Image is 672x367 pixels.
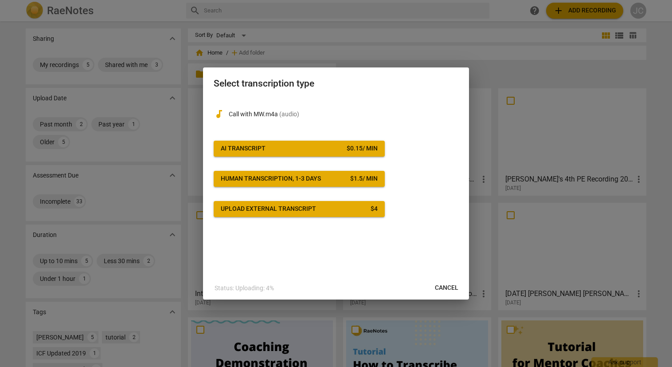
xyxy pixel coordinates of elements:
[350,174,378,183] div: $ 1.5 / min
[435,284,458,292] span: Cancel
[215,284,274,293] p: Status: Uploading: 4%
[347,144,378,153] div: $ 0.15 / min
[221,174,321,183] div: Human transcription, 1-3 days
[214,201,385,217] button: Upload external transcript$4
[214,141,385,157] button: AI Transcript$0.15/ min
[371,205,378,213] div: $ 4
[221,205,316,213] div: Upload external transcript
[229,110,458,119] p: Call with MW.m4a(audio)
[221,144,266,153] div: AI Transcript
[214,78,458,89] h2: Select transcription type
[214,109,224,119] span: audiotrack
[279,110,299,118] span: ( audio )
[214,171,385,187] button: Human transcription, 1-3 days$1.5/ min
[428,280,465,296] button: Cancel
